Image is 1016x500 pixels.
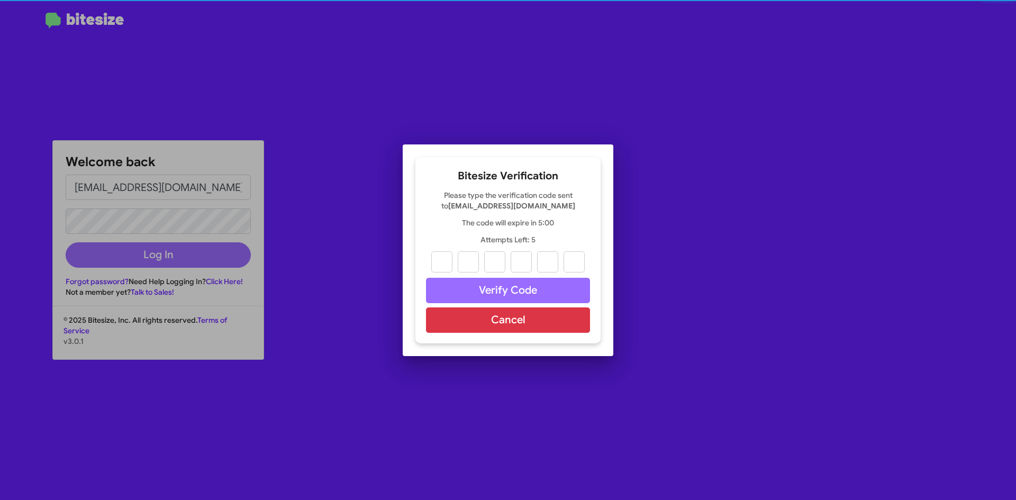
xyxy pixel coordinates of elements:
[426,278,590,303] button: Verify Code
[448,201,575,211] strong: [EMAIL_ADDRESS][DOMAIN_NAME]
[426,190,590,211] p: Please type the verification code sent to
[426,217,590,228] p: The code will expire in 5:00
[426,234,590,245] p: Attempts Left: 5
[426,307,590,333] button: Cancel
[426,168,590,185] h2: Bitesize Verification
